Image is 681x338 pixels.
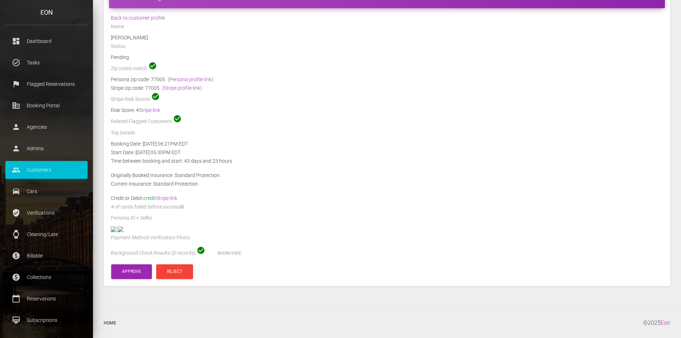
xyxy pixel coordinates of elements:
a: dashboard Dashboard [5,32,88,50]
a: person Agencies [5,118,88,136]
a: Eon [661,319,670,326]
a: calendar_today Reservations [5,290,88,308]
button: Reject [156,264,193,279]
p: Tasks [11,57,82,68]
label: # of cards failed before success [111,204,181,211]
div: Persona zip code: 77005 [111,75,663,84]
a: Back to customer profile [111,15,165,21]
div: Time between booking and start: 43 days and 23 hours [105,157,668,165]
a: verified_user Verifications [5,204,88,222]
button: Show/Hide [207,246,252,261]
p: Agencies [11,122,82,132]
span: check_circle [151,92,160,101]
a: watch Cleaning/Late [5,225,88,243]
div: Originally Booked Insurance: Standard Protection [105,171,668,180]
label: Payment Method Verification Photo [111,234,190,241]
p: Dashboard [11,36,82,46]
label: Trip Details [111,129,135,137]
span: credit [143,195,177,201]
div: © 2025 [643,313,676,333]
a: (Persona profile link) [168,77,213,82]
a: paid Collections [5,268,88,286]
p: Verifications [11,207,82,218]
p: Customers [11,165,82,175]
button: Approve [111,264,152,279]
img: selfiefile%2Fimage%2F829923509%2Fshrine_processed%2F799b60f4f0681197de3016ce33ef4262.jpg [118,226,123,232]
label: Stripe Risk Scores [111,96,150,103]
label: Name [111,23,124,30]
a: person Admins [5,139,88,157]
div: [PERSON_NAME] [105,33,668,42]
div: Booking Date: [DATE] 06:21PM EDT [105,139,668,148]
p: Collections [11,272,82,283]
p: Booking Portal [11,100,82,111]
p: Cars [11,186,82,197]
div: Credit or Debit: [105,194,668,202]
a: Stripe link [156,195,177,201]
a: drive_eta Cars [5,182,88,200]
a: task_alt Tasks [5,54,88,72]
span: check_circle [173,114,182,123]
a: (Stripe profile link) [162,85,202,91]
label: Background Check Results (0 records) [111,250,196,257]
label: Zip codes match [111,65,147,72]
div: Pending [105,53,668,62]
p: Cleaning/Late [11,229,82,240]
label: Status [111,43,125,50]
div: Start Date: [DATE] 05:30PM EDT [105,148,668,157]
span: check_circle [197,246,205,255]
label: Related Flagged Customers [111,118,172,125]
p: Admins [11,143,82,154]
div: Risk Score: 4 [111,106,663,114]
a: Stripe link [139,107,160,113]
a: Home [98,313,122,333]
p: Billable [11,250,82,261]
div: 0 [105,202,668,214]
a: paid Billable [5,247,88,265]
p: Subscriptions [11,315,82,325]
p: Reservations [11,293,82,304]
span: check_circle [148,62,157,70]
img: photo1.jpg [111,226,117,232]
a: card_membership Subscriptions [5,311,88,329]
div: Stripe zip code: 77005 [111,84,663,92]
p: Flagged Reservations [11,79,82,89]
label: Persona ID + Selfie [111,215,152,222]
a: flag Flagged Reservations [5,75,88,93]
a: corporate_fare Booking Portal [5,97,88,114]
div: Current Insurance: Standard Protection [105,180,668,188]
a: people Customers [5,161,88,179]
